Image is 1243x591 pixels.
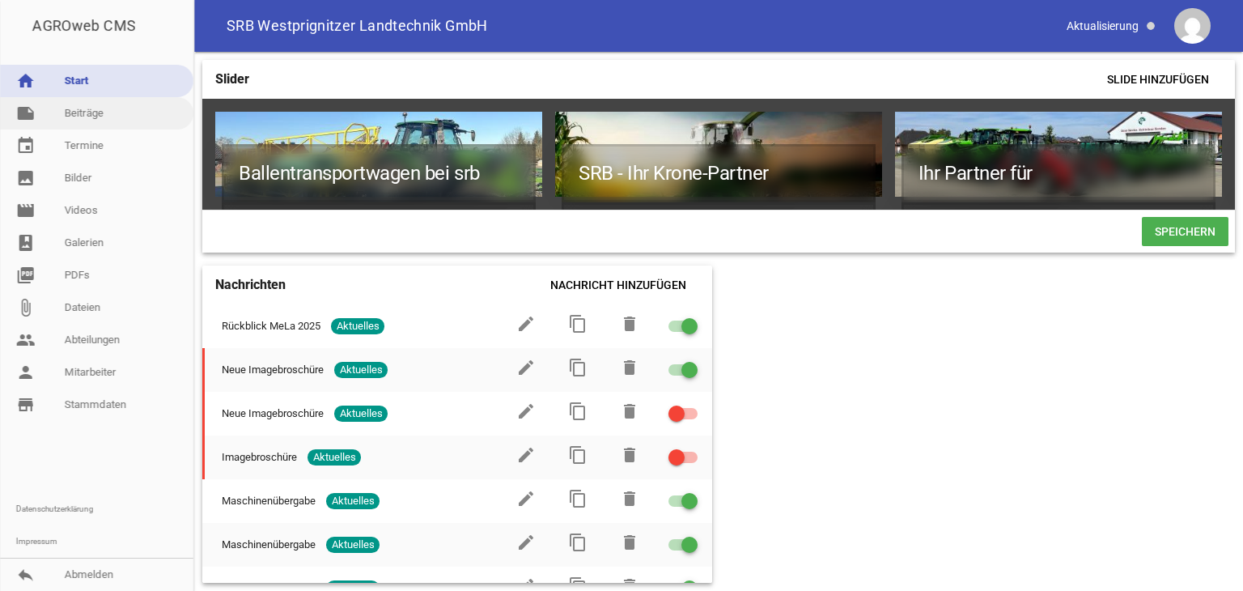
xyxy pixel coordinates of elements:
[334,362,388,378] span: Aktuelles
[16,104,36,123] i: note
[16,71,36,91] i: home
[1142,217,1228,246] span: Speichern
[222,449,297,466] span: Imagebroschüre
[16,565,36,585] i: reply
[222,318,320,334] span: Rückblick MeLa 2025
[568,489,588,508] i: content_copy
[516,358,536,377] i: edit
[516,489,536,508] i: edit
[516,411,536,423] a: edit
[16,298,36,317] i: attach_file
[516,368,536,380] a: edit
[516,533,536,552] i: edit
[308,449,361,466] span: Aktuelles
[516,542,536,555] a: edit
[16,363,36,382] i: person
[568,402,588,421] i: content_copy
[331,318,384,334] span: Aktuelles
[222,144,536,202] h1: Ballentransportwagen bei srb
[215,66,249,92] h4: Slider
[568,358,588,377] i: content_copy
[516,499,536,511] a: edit
[516,455,536,467] a: edit
[222,493,316,509] span: Maschinenübergabe
[620,533,639,552] i: delete
[222,537,316,553] span: Maschinenübergabe
[16,233,36,253] i: photo_album
[222,362,324,378] span: Neue Imagebroschüre
[16,168,36,188] i: image
[16,395,36,415] i: store_mall_directory
[620,445,639,465] i: delete
[562,144,876,202] h1: SRB - Ihr Krone-Partner
[227,19,488,33] span: SRB Westprignitzer Landtechnik GmbH
[516,314,536,334] i: edit
[537,270,699,300] span: Nachricht hinzufügen
[568,445,588,465] i: content_copy
[620,489,639,508] i: delete
[16,330,36,350] i: people
[16,136,36,155] i: event
[334,406,388,422] span: Aktuelles
[620,402,639,421] i: delete
[516,324,536,336] a: edit
[1094,65,1222,94] span: Slide hinzufügen
[326,537,380,553] span: Aktuelles
[215,272,286,298] h4: Nachrichten
[901,202,1215,250] h2: Land- und Gartentechnik
[620,358,639,377] i: delete
[516,402,536,421] i: edit
[16,201,36,220] i: movie
[620,314,639,334] i: delete
[516,445,536,465] i: edit
[16,266,36,285] i: picture_as_pdf
[568,314,588,334] i: content_copy
[568,533,588,552] i: content_copy
[901,144,1215,202] h1: Ihr Partner für
[222,406,324,422] span: Neue Imagebroschüre
[326,493,380,509] span: Aktuelles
